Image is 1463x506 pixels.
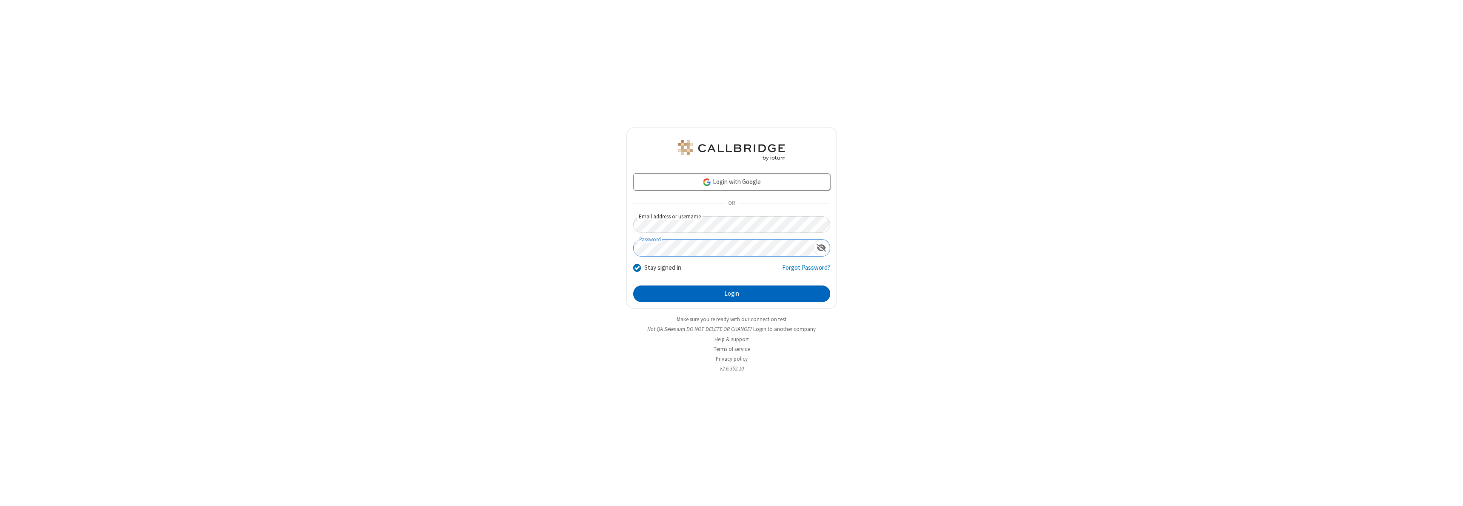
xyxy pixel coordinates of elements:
[677,316,786,323] a: Make sure you're ready with our connection test
[633,216,830,233] input: Email address or username
[753,325,816,333] button: Login to another company
[782,263,830,279] a: Forgot Password?
[725,198,738,209] span: OR
[676,140,787,161] img: QA Selenium DO NOT DELETE OR CHANGE
[644,263,681,273] label: Stay signed in
[702,178,712,187] img: google-icon.png
[633,173,830,190] a: Login with Google
[716,355,748,362] a: Privacy policy
[626,325,837,333] li: Not QA Selenium DO NOT DELETE OR CHANGE?
[714,336,749,343] a: Help & support
[813,240,830,255] div: Show password
[714,345,750,353] a: Terms of service
[634,240,813,256] input: Password
[633,286,830,302] button: Login
[626,365,837,373] li: v2.6.352.10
